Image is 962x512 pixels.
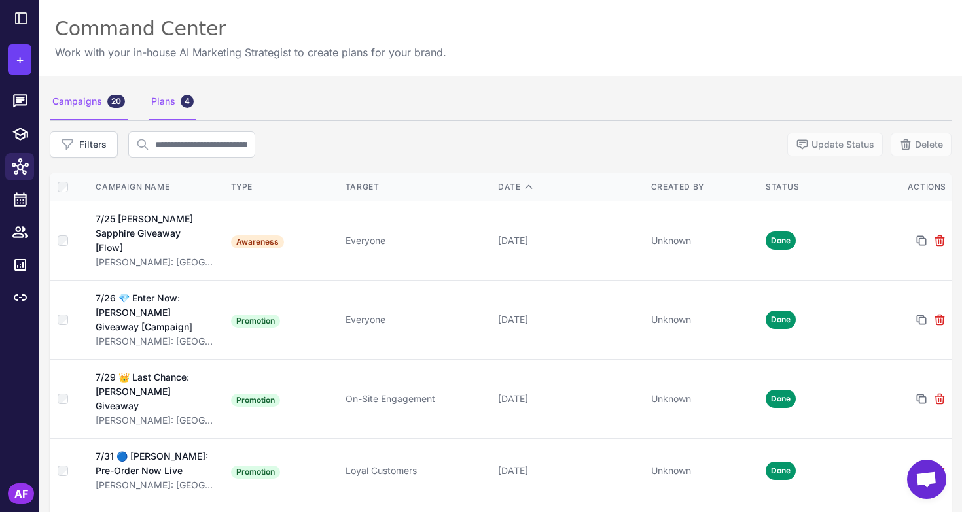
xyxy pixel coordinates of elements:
[907,460,946,499] a: Open chat
[498,464,641,478] div: [DATE]
[875,173,952,201] th: Actions
[346,233,488,248] div: Everyone
[50,84,128,120] div: Campaigns
[181,95,194,108] div: 4
[231,466,280,479] span: Promotion
[231,181,335,193] div: Type
[16,50,24,69] span: +
[766,231,796,250] span: Done
[96,181,217,193] div: Campaign Name
[346,464,488,478] div: Loyal Customers
[766,181,870,193] div: Status
[149,84,196,120] div: Plans
[96,255,217,269] div: [PERSON_NAME]: [GEOGRAPHIC_DATA]-Inspired Launch
[651,313,755,327] div: Unknown
[651,464,755,478] div: Unknown
[498,313,641,327] div: [DATE]
[8,44,31,75] button: +
[787,133,883,156] button: Update Status
[346,392,488,406] div: On-Site Engagement
[96,212,209,255] div: 7/25 [PERSON_NAME] Sapphire Giveaway [Flow]
[498,392,641,406] div: [DATE]
[651,233,755,248] div: Unknown
[766,462,796,480] span: Done
[8,483,34,504] div: AF
[651,181,755,193] div: Created By
[231,394,280,407] span: Promotion
[231,315,280,328] span: Promotion
[498,233,641,248] div: [DATE]
[107,95,125,108] div: 20
[96,449,209,478] div: 7/31 🔵 [PERSON_NAME]: Pre-Order Now Live
[50,131,118,158] button: Filters
[651,392,755,406] div: Unknown
[346,181,488,193] div: Target
[498,181,641,193] div: Date
[55,44,446,60] p: Work with your in-house AI Marketing Strategist to create plans for your brand.
[96,370,209,413] div: 7/29 👑 Last Chance: [PERSON_NAME] Giveaway
[96,413,217,428] div: [PERSON_NAME]: [GEOGRAPHIC_DATA]-Inspired Launch
[766,311,796,329] span: Done
[231,235,284,248] span: Awareness
[346,313,488,327] div: Everyone
[96,334,217,349] div: [PERSON_NAME]: [GEOGRAPHIC_DATA]-Inspired Launch
[891,133,952,156] button: Delete
[96,291,210,334] div: 7/26 💎 Enter Now: [PERSON_NAME] Giveaway [Campaign]
[96,478,217,492] div: [PERSON_NAME]: [GEOGRAPHIC_DATA]-Inspired Launch
[55,16,446,42] div: Command Center
[766,390,796,408] span: Done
